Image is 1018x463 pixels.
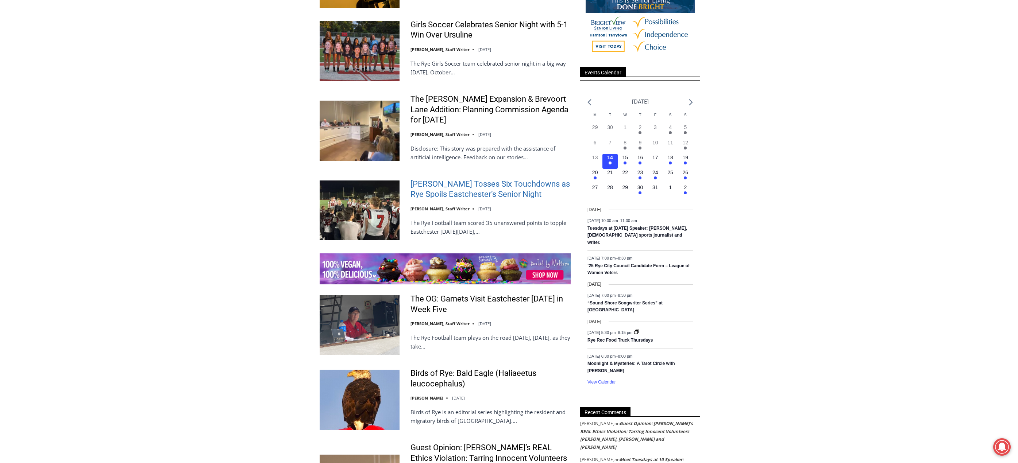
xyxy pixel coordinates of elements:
a: “Sound Shore Songwriter Series” at [GEOGRAPHIC_DATA] [587,300,663,313]
button: 7 [602,139,617,154]
em: Has events [639,147,641,149]
time: 29 [622,184,628,190]
button: 15 Has events [618,154,633,169]
p: Birds of Rye is an editorial series highlighting the resident and migratory birds of [GEOGRAPHIC_... [410,408,571,425]
time: 17 [652,155,658,160]
time: 7 [609,140,612,145]
button: 28 [602,184,617,199]
a: Previous month [587,99,591,106]
em: Has events [669,162,672,164]
em: Has events [624,162,626,164]
em: Has events [609,162,612,164]
time: 27 [592,184,598,190]
button: 12 Has events [678,139,693,154]
time: [DATE] [452,395,465,401]
time: – [587,256,632,260]
button: 22 [618,169,633,184]
em: Has events [684,147,687,149]
time: 21 [607,170,613,175]
button: 30 Has events [633,184,648,199]
a: [PERSON_NAME], Staff Writer [410,321,470,326]
button: 1 [663,184,678,199]
button: 30 [602,124,617,139]
button: 10 [648,139,663,154]
button: 25 [663,169,678,184]
em: Has events [654,176,657,179]
button: 17 [648,154,663,169]
a: [PERSON_NAME], Staff Writer [410,132,470,137]
em: Has events [684,131,687,134]
button: 24 Has events [648,169,663,184]
time: 26 [683,170,689,175]
em: Has events [684,162,687,164]
em: Has events [684,176,687,179]
time: 6 [594,140,597,145]
div: Friday [648,112,663,124]
p: The Rye Football team scored 35 unanswered points to topple Eastchester [DATE][DATE],… [410,218,571,236]
time: 4 [669,124,672,130]
time: 12 [683,140,689,145]
time: 29 [592,124,598,130]
time: [DATE] [478,206,491,211]
button: 1 [618,124,633,139]
time: 24 [652,170,658,175]
time: 15 [622,155,628,160]
em: Has events [594,176,597,179]
a: [PERSON_NAME] [410,395,443,401]
time: 9 [639,140,642,145]
span: S [669,113,672,117]
a: [PERSON_NAME], Staff Writer [410,206,470,211]
time: 28 [607,184,613,190]
button: 5 Has events [678,124,693,139]
button: 23 Has events [633,169,648,184]
a: Next month [689,99,693,106]
button: 3 [648,124,663,139]
time: – [587,218,637,223]
time: – [587,293,632,297]
button: 16 Has events [633,154,648,169]
img: Miller Tosses Six Touchdowns as Rye Spoils Eastchester’s Senior Night [320,180,400,240]
button: 29 [618,184,633,199]
a: Girls Soccer Celebrates Senior Night with 5-1 Win Over Ursuline [410,20,571,40]
time: [DATE] [587,281,601,288]
div: Tuesday [602,112,617,124]
span: Recent Comments [580,407,631,417]
a: ’25 Rye City Council Candidate Form – League of Women Voters [587,263,690,276]
time: – [587,354,632,358]
img: Baked by Melissa [320,253,571,284]
span: F [654,113,656,117]
button: 18 Has events [663,154,678,169]
time: 11 [667,140,673,145]
em: Has events [639,176,641,179]
button: 14 Has events [602,154,617,169]
footer: on [580,420,700,451]
time: [DATE] [478,321,491,326]
span: [DATE] 10:00 am [587,218,618,223]
time: [DATE] [587,318,601,325]
time: 2 [684,184,687,190]
time: – [587,330,633,335]
span: 11:00 am [620,218,637,223]
button: 29 [587,124,602,139]
em: Has events [624,147,626,149]
li: [DATE] [632,97,649,106]
time: [DATE] [478,47,491,52]
div: Monday [587,112,602,124]
em: Has events [684,191,687,194]
div: Thursday [633,112,648,124]
a: Rye Rec Food Truck Thursdays [587,338,653,343]
a: The [PERSON_NAME] Expansion & Brevoort Lane Addition: Planning Commission Agenda for [DATE] [410,94,571,125]
button: 6 [587,139,602,154]
p: The Rye Girls Soccer team celebrated senior night in a big way [DATE], October… [410,59,571,77]
em: Has events [639,162,641,164]
time: 20 [592,170,598,175]
span: W [623,113,626,117]
span: [DATE] 7:00 pm [587,293,616,297]
em: Has events [639,131,641,134]
time: 19 [683,155,689,160]
button: 19 Has events [678,154,693,169]
a: Guest Opinion: [PERSON_NAME]’s REAL Ethics Violation: Tarring Innocent Volunteers [PERSON_NAME], ... [580,420,693,450]
a: Tuesdays at [DATE] Speaker: [PERSON_NAME], [DEMOGRAPHIC_DATA] sports journalist and writer. [587,226,687,246]
time: 30 [637,184,643,190]
a: View Calendar [587,380,616,385]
